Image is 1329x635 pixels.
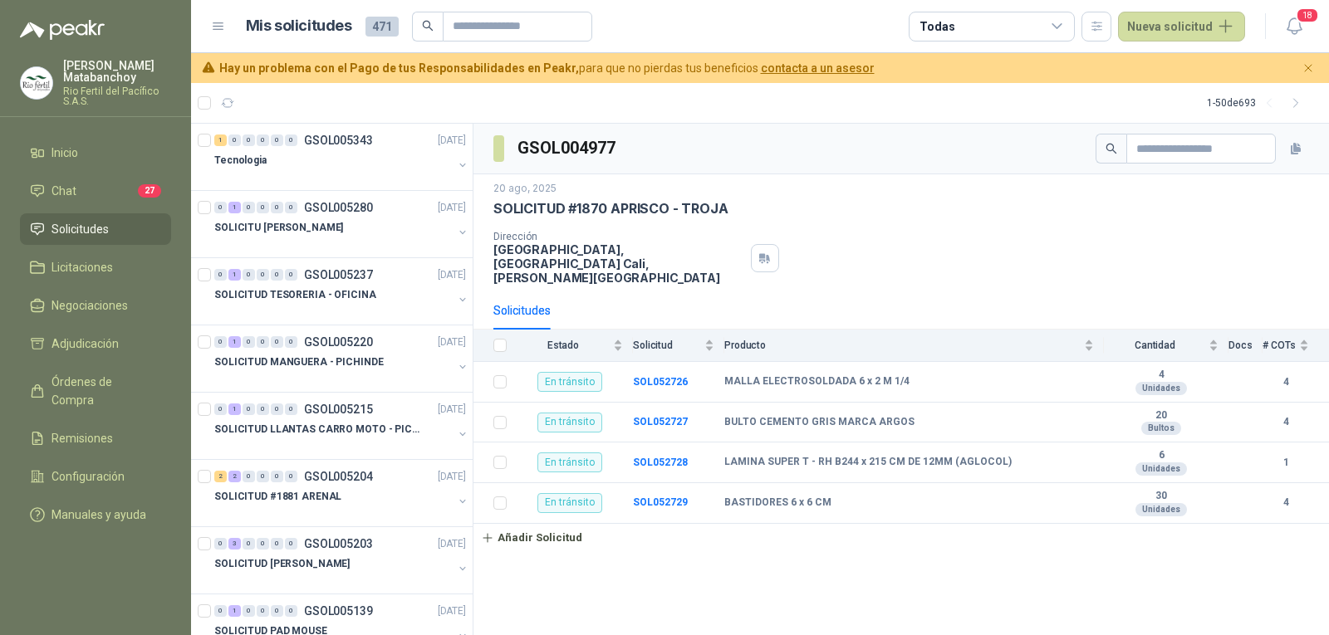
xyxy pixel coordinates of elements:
a: Chat27 [20,175,171,207]
div: 0 [243,605,255,617]
a: SOL052727 [633,416,688,427]
span: Inicio [51,144,78,162]
p: SOLICITU [PERSON_NAME] [214,220,343,236]
p: GSOL005139 [304,605,373,617]
p: GSOL005343 [304,134,373,146]
div: 0 [243,538,255,550]
th: Docs [1228,330,1263,362]
span: Solicitudes [51,220,109,238]
img: Company Logo [21,67,52,99]
p: GSOL005220 [304,336,373,348]
div: 0 [285,336,297,348]
p: [DATE] [438,133,466,149]
a: 0 3 0 0 0 0 GSOL005203[DATE] SOLICITUD [PERSON_NAME] [214,534,469,587]
span: Configuración [51,467,125,486]
div: 0 [214,403,227,415]
p: SOLICITUD #1870 APRISCO - TROJA [493,200,728,217]
div: 0 [257,336,269,348]
span: 18 [1296,7,1319,23]
div: 0 [243,202,255,213]
b: 30 [1104,490,1219,503]
span: Solicitud [633,339,701,351]
th: Estado [517,330,633,362]
div: 0 [285,134,297,146]
b: 6 [1104,449,1219,462]
div: 0 [271,403,283,415]
div: 2 [228,471,241,482]
a: SOL052728 [633,457,688,468]
span: Producto [724,339,1081,351]
p: [DATE] [438,536,466,552]
a: Inicio [20,137,171,169]
div: 0 [285,202,297,213]
span: Órdenes de Compra [51,373,155,409]
div: 0 [271,134,283,146]
div: 0 [285,269,297,281]
div: Bultos [1141,422,1181,435]
span: 27 [138,184,161,198]
div: 1 [228,605,241,617]
span: para que no pierdas tus beneficios [219,59,875,77]
a: Adjudicación [20,328,171,359]
div: 0 [257,403,269,415]
a: SOL052726 [633,376,688,388]
a: 2 2 0 0 0 0 GSOL005204[DATE] SOLICITUD #1881 ARENAL [214,466,469,520]
b: Hay un problema con el Pago de tus Responsabilidades en Peakr, [219,61,579,75]
b: BASTIDORES 6 x 6 CM [724,496,831,510]
p: [DATE] [438,469,466,485]
b: MALLA ELECTROSOLDADA 6 x 2 M 1/4 [724,375,910,388]
div: 0 [257,538,269,550]
p: GSOL005215 [304,403,373,415]
div: 0 [271,605,283,617]
th: Producto [724,330,1104,362]
p: GSOL005280 [304,202,373,213]
div: 0 [214,538,227,550]
div: 0 [285,605,297,617]
div: 1 [228,403,241,415]
div: 1 [228,269,241,281]
p: SOLICITUD TESORERIA - OFICINA [214,287,376,303]
b: 20 [1104,409,1219,423]
p: Rio Fertil del Pacífico S.A.S. [63,86,171,106]
a: Manuales y ayuda [20,499,171,530]
div: 2 [214,471,227,482]
p: SOLICITUD LLANTAS CARRO MOTO - PICHINDE [214,422,421,437]
p: [DATE] [438,335,466,350]
div: 3 [228,538,241,550]
div: En tránsito [537,413,602,432]
p: SOLICITUD #1881 ARENAL [214,489,341,505]
span: Remisiones [51,429,113,447]
div: 0 [271,269,283,281]
a: Licitaciones [20,252,171,283]
div: 0 [243,269,255,281]
div: 0 [228,134,241,146]
div: 0 [271,336,283,348]
div: En tránsito [537,493,602,513]
span: Adjudicación [51,335,119,353]
p: Tecnologia [214,153,267,169]
div: 0 [271,538,283,550]
button: Nueva solicitud [1118,12,1245,42]
b: LAMINA SUPER T - RH B244 x 215 CM DE 12MM (AGLOCOL) [724,456,1012,469]
b: 4 [1263,374,1309,390]
div: 0 [285,403,297,415]
div: Solicitudes [493,301,551,320]
b: 4 [1263,414,1309,430]
div: 0 [257,605,269,617]
b: SOL052729 [633,496,688,508]
span: 471 [365,17,399,37]
div: Unidades [1135,503,1187,516]
button: 18 [1279,12,1309,42]
p: [GEOGRAPHIC_DATA], [GEOGRAPHIC_DATA] Cali , [PERSON_NAME][GEOGRAPHIC_DATA] [493,242,744,285]
div: En tránsito [537,452,602,472]
p: GSOL005203 [304,538,373,550]
p: GSOL005237 [304,269,373,281]
p: SOLICITUD MANGUERA - PICHINDE [214,354,384,370]
a: 0 1 0 0 0 0 GSOL005237[DATE] SOLICITUD TESORERIA - OFICINA [214,265,469,318]
h1: Mis solicitudes [246,14,352,38]
div: 0 [257,202,269,213]
span: search [422,20,434,32]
